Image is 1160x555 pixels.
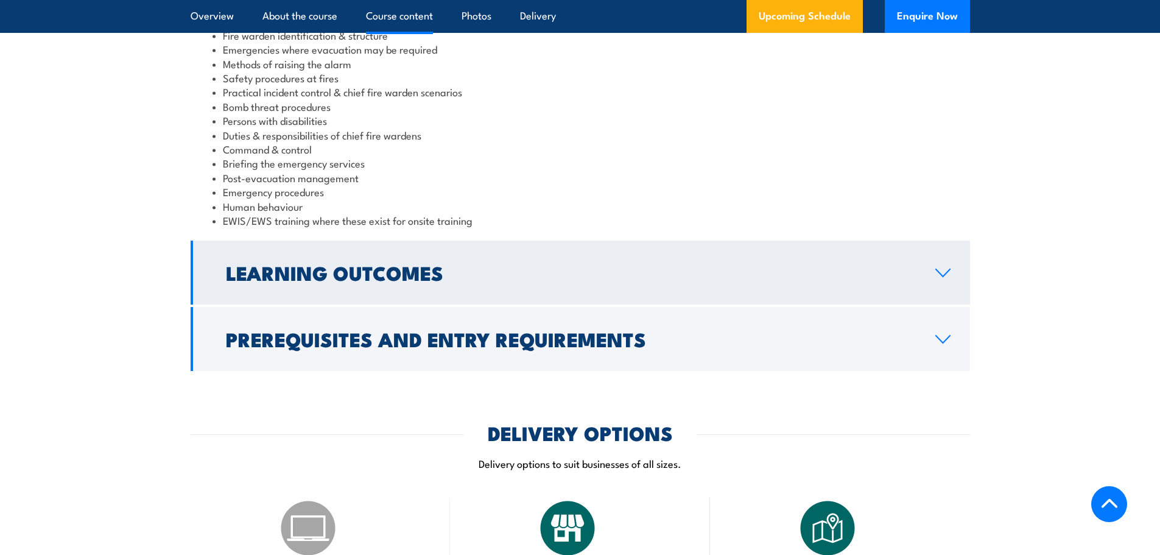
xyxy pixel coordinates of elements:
li: Persons with disabilities [213,113,948,127]
li: Practical incident control & chief fire warden scenarios [213,85,948,99]
li: Duties & responsibilities of chief fire wardens [213,128,948,142]
li: Post-evacuation management [213,171,948,185]
li: Methods of raising the alarm [213,57,948,71]
li: Safety procedures at fires [213,71,948,85]
h2: Learning Outcomes [226,264,916,281]
li: Command & control [213,142,948,156]
p: Delivery options to suit businesses of all sizes. [191,456,970,470]
li: EWIS/EWS training where these exist for onsite training [213,213,948,227]
li: Emergency procedures [213,185,948,199]
li: Emergencies where evacuation may be required [213,42,948,56]
li: Bomb threat procedures [213,99,948,113]
a: Prerequisites and Entry Requirements [191,307,970,371]
li: Human behaviour [213,199,948,213]
a: Learning Outcomes [191,241,970,305]
h2: DELIVERY OPTIONS [488,424,673,441]
h2: Prerequisites and Entry Requirements [226,330,916,347]
li: Fire warden identification & structure [213,28,948,42]
li: Briefing the emergency services [213,156,948,170]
